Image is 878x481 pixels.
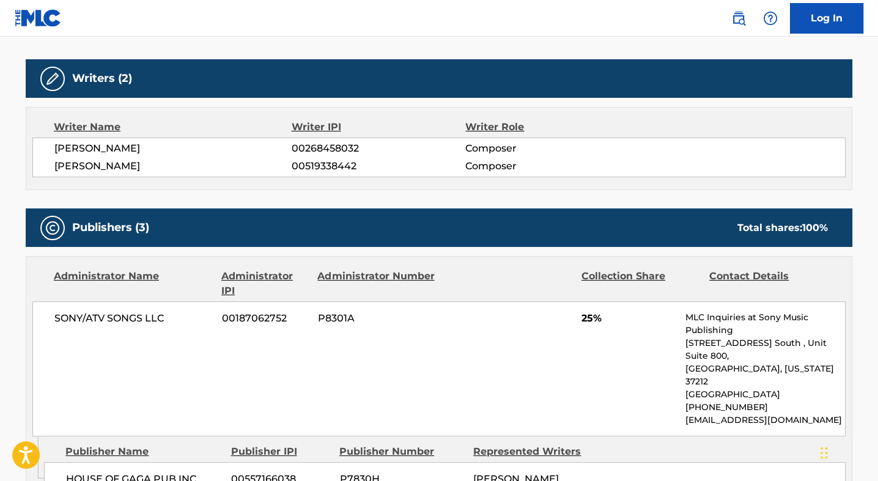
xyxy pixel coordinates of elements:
[763,11,778,26] img: help
[15,9,62,27] img: MLC Logo
[465,120,624,134] div: Writer Role
[65,444,221,459] div: Publisher Name
[292,159,465,174] span: 00519338442
[72,221,149,235] h5: Publishers (3)
[473,444,598,459] div: Represented Writers
[339,444,464,459] div: Publisher Number
[54,311,213,326] span: SONY/ATV SONGS LLC
[54,269,212,298] div: Administrator Name
[737,221,828,235] div: Total shares:
[709,269,828,298] div: Contact Details
[731,11,746,26] img: search
[54,159,292,174] span: [PERSON_NAME]
[292,120,466,134] div: Writer IPI
[317,269,436,298] div: Administrator Number
[821,435,828,471] div: Drag
[685,388,845,401] p: [GEOGRAPHIC_DATA]
[221,269,308,298] div: Administrator IPI
[72,72,132,86] h5: Writers (2)
[581,311,676,326] span: 25%
[685,311,845,337] p: MLC Inquiries at Sony Music Publishing
[790,3,863,34] a: Log In
[318,311,437,326] span: P8301A
[685,401,845,414] p: [PHONE_NUMBER]
[45,221,60,235] img: Publishers
[685,414,845,427] p: [EMAIL_ADDRESS][DOMAIN_NAME]
[685,362,845,388] p: [GEOGRAPHIC_DATA], [US_STATE] 37212
[465,159,624,174] span: Composer
[222,311,309,326] span: 00187062752
[54,141,292,156] span: [PERSON_NAME]
[45,72,60,86] img: Writers
[581,269,700,298] div: Collection Share
[758,6,783,31] div: Help
[54,120,292,134] div: Writer Name
[292,141,465,156] span: 00268458032
[726,6,751,31] a: Public Search
[685,337,845,362] p: [STREET_ADDRESS] South , Unit Suite 800,
[231,444,330,459] div: Publisher IPI
[465,141,624,156] span: Composer
[817,422,878,481] iframe: Chat Widget
[802,222,828,233] span: 100 %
